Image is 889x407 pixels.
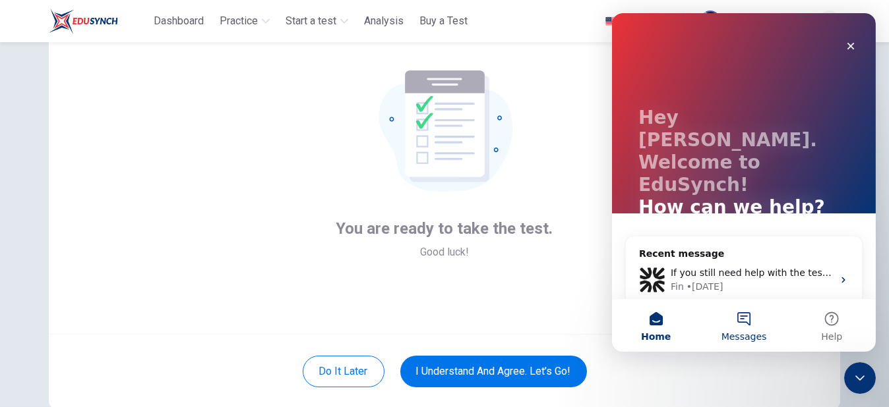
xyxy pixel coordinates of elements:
[359,9,409,33] button: Analysis
[419,13,468,29] span: Buy a Test
[220,13,258,29] span: Practice
[612,13,876,352] iframe: Intercom live chat
[336,218,553,239] span: You are ready to take the test.
[303,356,384,387] button: Do it later
[49,8,148,34] a: ELTC logo
[59,267,72,281] div: Fin
[176,286,264,339] button: Help
[75,267,111,281] div: • [DATE]
[227,21,251,45] div: Close
[364,13,404,29] span: Analysis
[29,319,59,328] span: Home
[88,286,175,339] button: Messages
[414,9,473,33] button: Buy a Test
[400,356,587,387] button: I understand and agree. Let’s go!
[844,362,876,394] iframe: Intercom live chat
[420,244,469,260] span: Good luck!
[154,13,204,29] span: Dashboard
[214,9,275,33] button: Practice
[49,8,118,34] img: ELTC logo
[286,13,336,29] span: Start a test
[148,9,209,33] button: Dashboard
[109,319,155,328] span: Messages
[59,254,783,265] span: If you still need help with the test resit process, I’m here to assist. Would you like to provide...
[209,319,230,328] span: Help
[700,11,721,32] img: Profile picture
[603,16,620,26] img: en
[280,9,353,33] button: Start a test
